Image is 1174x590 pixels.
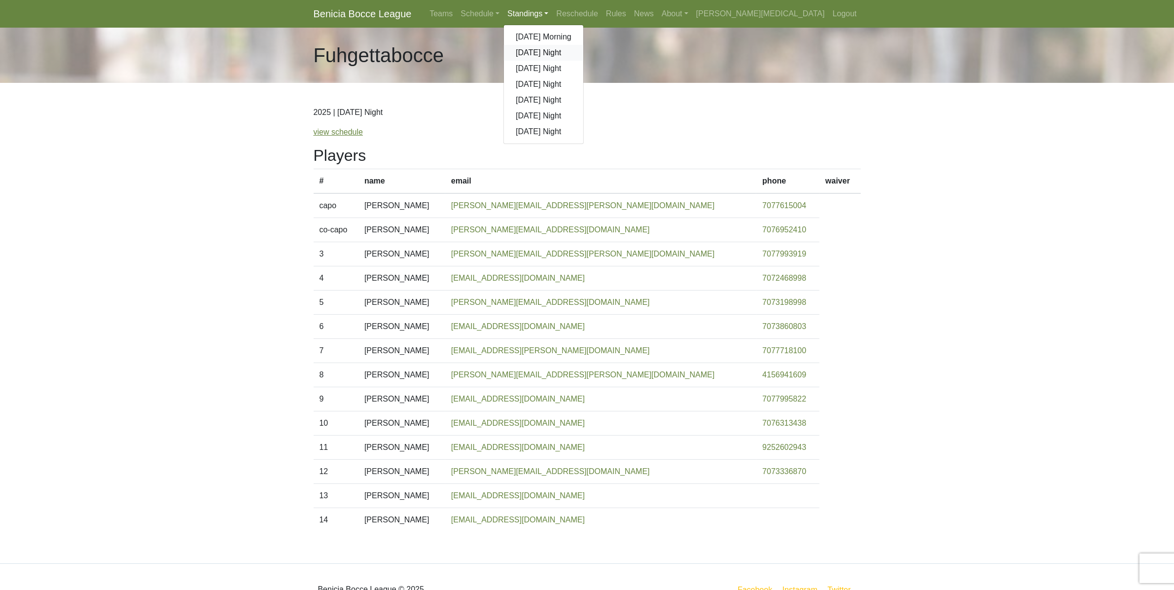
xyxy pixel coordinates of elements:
[358,291,445,315] td: [PERSON_NAME]
[762,370,806,379] a: 4156941609
[451,395,585,403] a: [EMAIL_ADDRESS][DOMAIN_NAME]
[457,4,503,24] a: Schedule
[451,491,585,500] a: [EMAIL_ADDRESS][DOMAIN_NAME]
[451,225,650,234] a: [PERSON_NAME][EMAIL_ADDRESS][DOMAIN_NAME]
[358,193,445,218] td: [PERSON_NAME]
[762,274,806,282] a: 7072468998
[314,436,359,460] td: 11
[451,467,650,476] a: [PERSON_NAME][EMAIL_ADDRESS][DOMAIN_NAME]
[504,61,583,76] a: [DATE] Night
[358,363,445,387] td: [PERSON_NAME]
[451,516,585,524] a: [EMAIL_ADDRESS][DOMAIN_NAME]
[552,4,602,24] a: Reschedule
[762,467,806,476] a: 7073336870
[658,4,692,24] a: About
[451,250,714,258] a: [PERSON_NAME][EMAIL_ADDRESS][PERSON_NAME][DOMAIN_NAME]
[451,370,714,379] a: [PERSON_NAME][EMAIL_ADDRESS][PERSON_NAME][DOMAIN_NAME]
[314,266,359,291] td: 4
[358,411,445,436] td: [PERSON_NAME]
[358,315,445,339] td: [PERSON_NAME]
[358,242,445,266] td: [PERSON_NAME]
[504,76,583,92] a: [DATE] Night
[358,436,445,460] td: [PERSON_NAME]
[762,250,806,258] a: 7077993919
[762,322,806,331] a: 7073860803
[762,225,806,234] a: 7076952410
[358,508,445,532] td: [PERSON_NAME]
[314,508,359,532] td: 14
[314,242,359,266] td: 3
[358,339,445,363] td: [PERSON_NAME]
[314,291,359,315] td: 5
[314,43,444,67] h1: Fuhgettabocce
[762,443,806,451] a: 9252602943
[314,218,359,242] td: co-capo
[358,169,445,194] th: name
[762,298,806,306] a: 7073198998
[451,298,650,306] a: [PERSON_NAME][EMAIL_ADDRESS][DOMAIN_NAME]
[314,315,359,339] td: 6
[445,169,756,194] th: email
[358,460,445,484] td: [PERSON_NAME]
[504,108,583,124] a: [DATE] Night
[762,201,806,210] a: 7077615004
[762,395,806,403] a: 7077995822
[358,484,445,508] td: [PERSON_NAME]
[314,460,359,484] td: 12
[314,169,359,194] th: #
[451,201,714,210] a: [PERSON_NAME][EMAIL_ADDRESS][PERSON_NAME][DOMAIN_NAME]
[314,146,861,165] h2: Players
[451,322,585,331] a: [EMAIL_ADDRESS][DOMAIN_NAME]
[314,4,412,24] a: Benicia Bocce League
[692,4,829,24] a: [PERSON_NAME][MEDICAL_DATA]
[630,4,658,24] a: News
[829,4,861,24] a: Logout
[314,107,861,118] p: 2025 | [DATE] Night
[602,4,630,24] a: Rules
[314,411,359,436] td: 10
[451,346,650,355] a: [EMAIL_ADDRESS][PERSON_NAME][DOMAIN_NAME]
[451,443,585,451] a: [EMAIL_ADDRESS][DOMAIN_NAME]
[504,124,583,140] a: [DATE] Night
[762,346,806,355] a: 7077718100
[358,266,445,291] td: [PERSON_NAME]
[314,387,359,411] td: 9
[504,92,583,108] a: [DATE] Night
[314,484,359,508] td: 13
[426,4,457,24] a: Teams
[504,29,583,45] a: [DATE] Morning
[314,128,363,136] a: view schedule
[503,25,584,144] div: Standings
[451,419,585,427] a: [EMAIL_ADDRESS][DOMAIN_NAME]
[314,339,359,363] td: 7
[756,169,819,194] th: phone
[358,218,445,242] td: [PERSON_NAME]
[358,387,445,411] td: [PERSON_NAME]
[503,4,552,24] a: Standings
[314,363,359,387] td: 8
[314,193,359,218] td: capo
[819,169,861,194] th: waiver
[762,419,806,427] a: 7076313438
[451,274,585,282] a: [EMAIL_ADDRESS][DOMAIN_NAME]
[504,45,583,61] a: [DATE] Night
